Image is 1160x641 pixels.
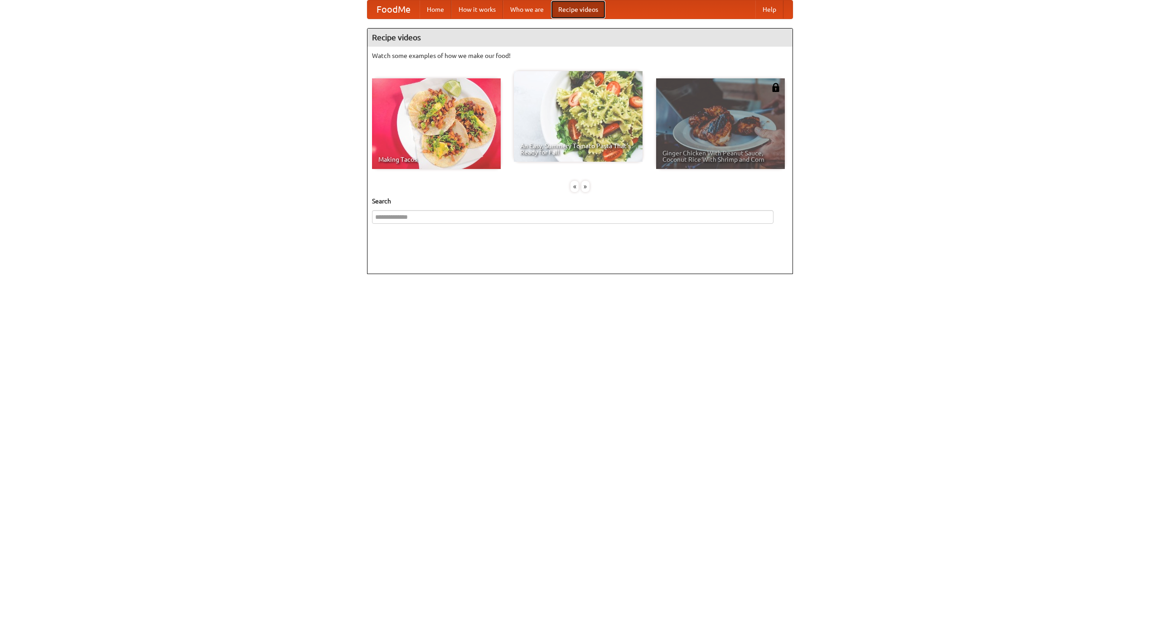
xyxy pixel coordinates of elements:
h4: Recipe videos [367,29,793,47]
a: FoodMe [367,0,420,19]
a: How it works [451,0,503,19]
a: Home [420,0,451,19]
div: » [581,181,590,192]
a: Who we are [503,0,551,19]
img: 483408.png [771,83,780,92]
span: Making Tacos [378,156,494,163]
p: Watch some examples of how we make our food! [372,51,788,60]
a: Help [755,0,783,19]
span: An Easy, Summery Tomato Pasta That's Ready for Fall [520,143,636,155]
a: Making Tacos [372,78,501,169]
a: An Easy, Summery Tomato Pasta That's Ready for Fall [514,71,643,162]
h5: Search [372,197,788,206]
div: « [570,181,579,192]
a: Recipe videos [551,0,605,19]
